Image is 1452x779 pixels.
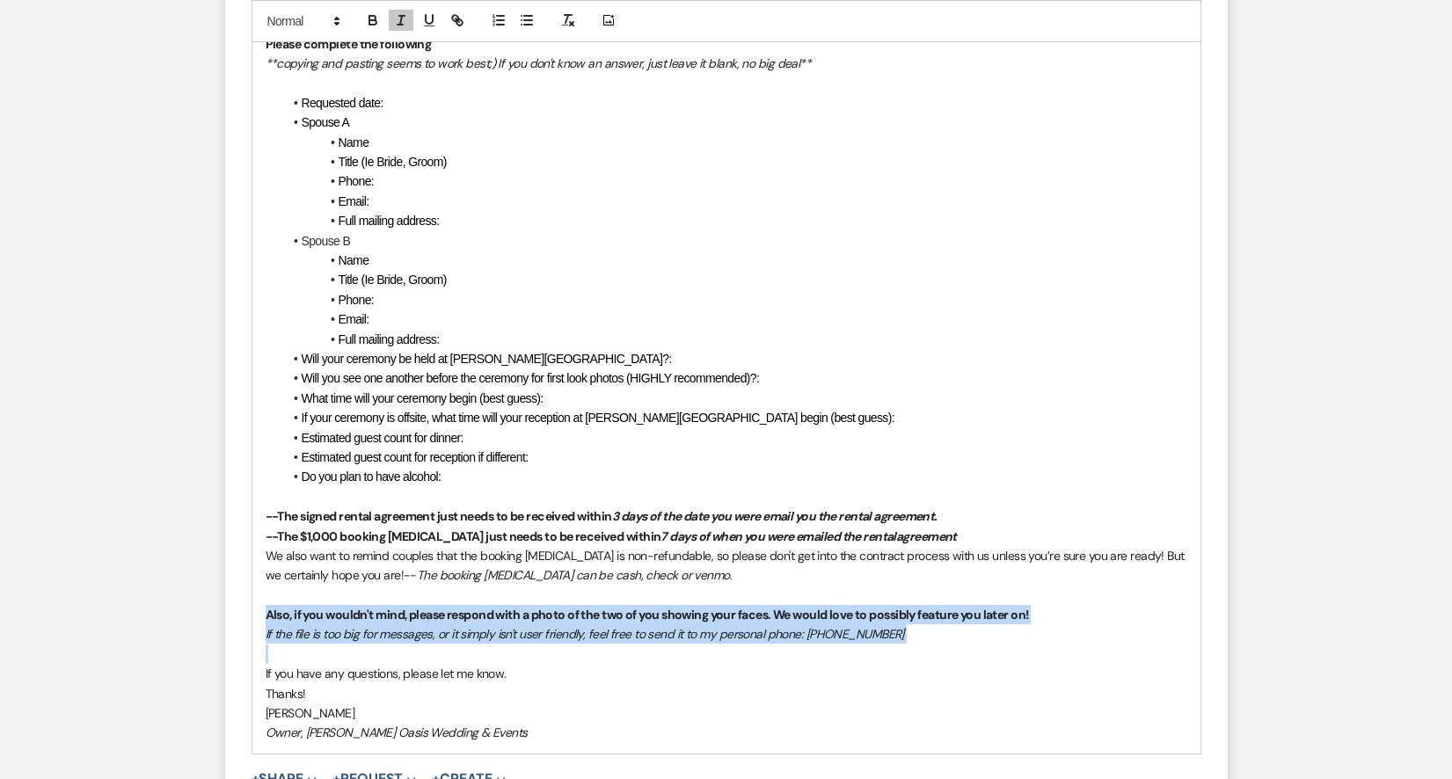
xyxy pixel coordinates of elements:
[302,352,672,366] span: Will your ceremony be held at [PERSON_NAME][GEOGRAPHIC_DATA]?:
[266,724,528,740] em: Owner, [PERSON_NAME] Oasis Wedding & Events
[302,115,350,129] span: Spouse A
[339,253,369,267] span: Name
[302,391,544,405] span: What time will your ceremony begin (best guess):
[302,450,529,464] span: Estimated guest count for reception if different:
[266,626,904,642] em: If the file is too big for messages, or it simply isn't user friendly, feel free to send it to my...
[417,567,732,583] em: The booking [MEDICAL_DATA] can be cash, check or venmo.
[302,411,894,425] span: If your ceremony is offsite, what time will your reception at [PERSON_NAME][GEOGRAPHIC_DATA] begi...
[266,55,812,71] em: **copying and pasting seems to work best;) If you don't know an answer, just leave it blank, no b...
[612,508,938,524] em: 3 days of the date you were email you the rental agreement.
[339,332,440,346] span: Full mailing address:
[302,431,463,445] span: Estimated guest count for dinner:
[302,371,760,385] span: Will you see one another before the ceremony for first look photos (HIGHLY recommended)?:
[339,214,440,228] span: Full mailing address:
[283,231,1187,251] li: Spouse B
[339,293,375,307] span: Phone:
[266,666,507,681] span: If you have any questions, please let me know.
[266,686,306,702] span: Thanks!
[339,312,369,326] span: Email:
[339,155,447,169] span: Title (Ie Bride, Groom)
[266,36,432,52] strong: Please complete the following
[266,508,938,524] strong: --The signed rental agreement just needs to be received within
[266,705,355,721] span: [PERSON_NAME]
[339,174,375,188] span: Phone:
[302,470,441,484] span: Do you plan to have alcohol:
[266,548,1188,583] span: We also want to remind couples that the booking [MEDICAL_DATA] is non-refundable, so please don't...
[660,528,895,544] em: 7 days of when you were emailed the rental
[266,528,896,544] strong: --The $1,000 booking [MEDICAL_DATA] just needs to be received within
[302,96,383,110] span: Requested date:
[339,273,447,287] span: Title (Ie Bride, Groom)
[339,194,369,208] span: Email:
[896,528,957,544] em: agreement
[266,607,1029,622] strong: Also, if you wouldn't mind, please respond with a photo of the two of you showing your faces. We ...
[339,135,369,149] span: Name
